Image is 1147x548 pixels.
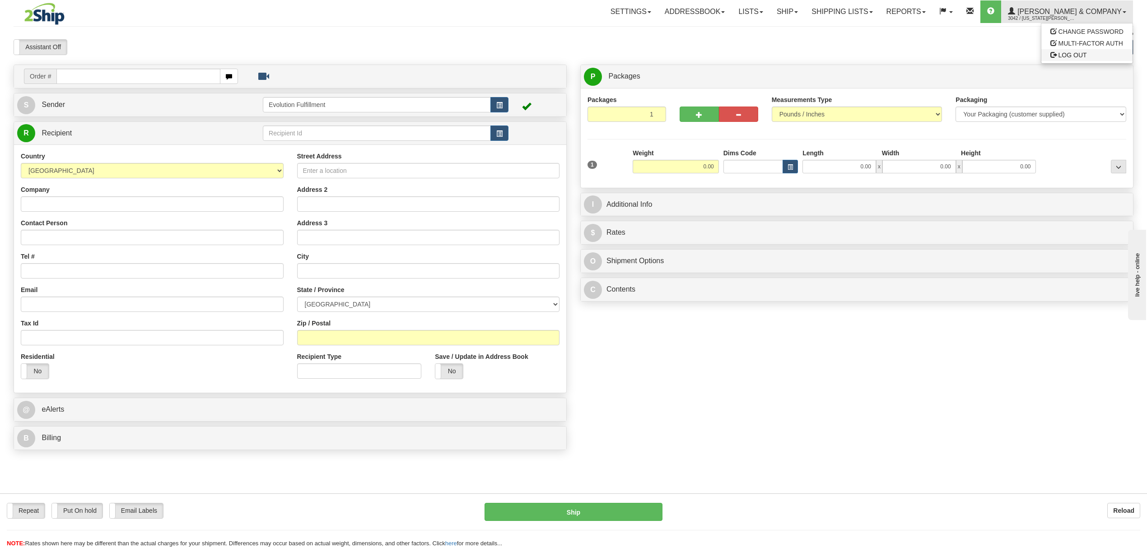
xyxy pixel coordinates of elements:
span: Billing [42,434,61,441]
div: live help - online [7,8,84,14]
label: No [21,364,49,379]
label: Address 2 [297,185,328,194]
span: Sender [42,101,65,108]
label: Packages [587,95,617,104]
div: Support: 1 - 855 - 55 - 2SHIP [14,31,1133,39]
label: Email [21,285,37,294]
a: S Sender [17,96,263,114]
a: MULTI-FACTOR AUTH [1041,37,1133,49]
label: Residential [21,352,55,361]
a: Shipping lists [805,0,879,23]
label: Packaging [956,95,987,104]
span: 3042 / [US_STATE][PERSON_NAME] [1008,14,1076,23]
a: [PERSON_NAME] & Company 3042 / [US_STATE][PERSON_NAME] [1001,0,1133,23]
a: IAdditional Info [584,195,1130,214]
iframe: chat widget [1126,228,1146,320]
input: Sender Id [263,97,491,112]
label: Save / Update in Address Book [435,352,528,361]
label: Tel # [21,252,35,261]
label: Country [21,152,45,161]
a: Reports [880,0,933,23]
a: Addressbook [658,0,732,23]
span: LOG OUT [1058,51,1087,59]
label: Tax Id [21,319,38,328]
label: Company [21,185,50,194]
span: Order # [24,69,56,84]
label: No [435,364,463,379]
button: Reload [1107,503,1140,518]
span: R [17,124,35,142]
span: P [584,68,602,86]
label: Width [882,149,900,158]
label: Street Address [297,152,342,161]
div: ... [1111,160,1126,173]
span: CHANGE PASSWORD [1058,28,1124,35]
span: x [876,160,882,173]
label: Weight [633,149,653,158]
label: Length [802,149,824,158]
span: I [584,195,602,214]
a: LOG OUT [1041,49,1133,61]
span: O [584,252,602,270]
span: MULTI-FACTOR AUTH [1058,40,1123,47]
label: Height [961,149,981,158]
label: City [297,252,309,261]
a: Ship [770,0,805,23]
input: Enter a location [297,163,560,178]
span: NOTE: [7,540,25,547]
a: OShipment Options [584,252,1130,270]
a: B Billing [17,429,563,447]
label: Measurements Type [772,95,832,104]
span: B [17,429,35,447]
label: Address 3 [297,218,328,228]
label: Put On hold [52,503,103,518]
span: C [584,281,602,299]
a: CContents [584,280,1130,299]
span: 1 [587,161,597,169]
b: Reload [1113,507,1134,514]
a: R Recipient [17,124,236,143]
label: Contact Person [21,218,67,228]
span: eAlerts [42,405,64,413]
input: Recipient Id [263,125,491,141]
button: Ship [485,503,662,521]
a: Lists [732,0,769,23]
span: [PERSON_NAME] & Company [1015,8,1122,15]
label: Email Labels [110,503,163,518]
label: Repeat [7,503,45,518]
label: Recipient Type [297,352,342,361]
a: $Rates [584,223,1130,242]
a: @ eAlerts [17,400,563,419]
span: @ [17,401,35,419]
label: Assistant Off [14,40,67,55]
span: Recipient [42,129,72,137]
a: here [445,540,457,547]
span: x [956,160,962,173]
span: $ [584,224,602,242]
a: Settings [604,0,658,23]
label: Dims Code [723,149,756,158]
img: logo3042.jpg [14,2,75,25]
span: S [17,96,35,114]
a: CHANGE PASSWORD [1041,26,1133,37]
a: P Packages [584,67,1130,86]
label: State / Province [297,285,345,294]
span: Packages [608,72,640,80]
label: Zip / Postal [297,319,331,328]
